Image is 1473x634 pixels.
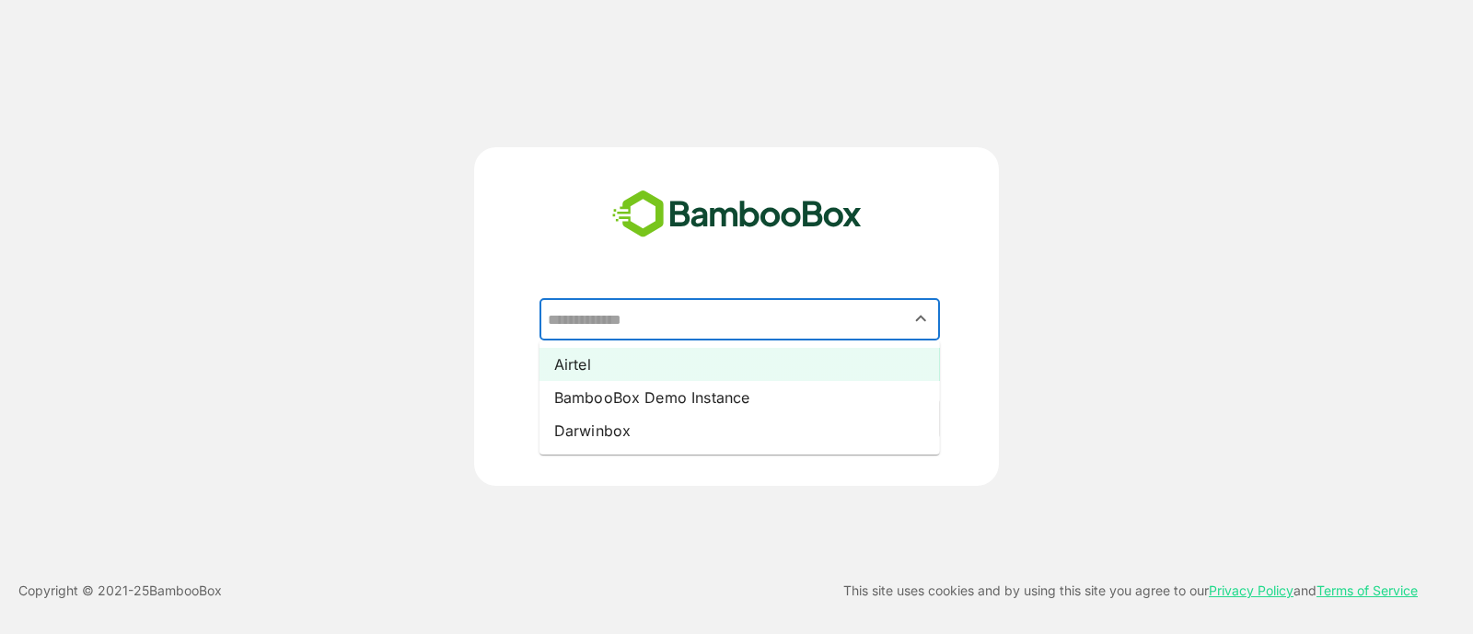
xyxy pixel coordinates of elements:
li: BambooBox Demo Instance [539,381,940,414]
a: Privacy Policy [1209,582,1293,598]
li: Darwinbox [539,414,940,447]
p: This site uses cookies and by using this site you agree to our and [843,580,1418,602]
p: Copyright © 2021- 25 BambooBox [18,580,222,602]
img: bamboobox [602,184,872,245]
a: Terms of Service [1316,582,1418,598]
button: Close [909,306,934,331]
li: Airtel [539,348,940,381]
